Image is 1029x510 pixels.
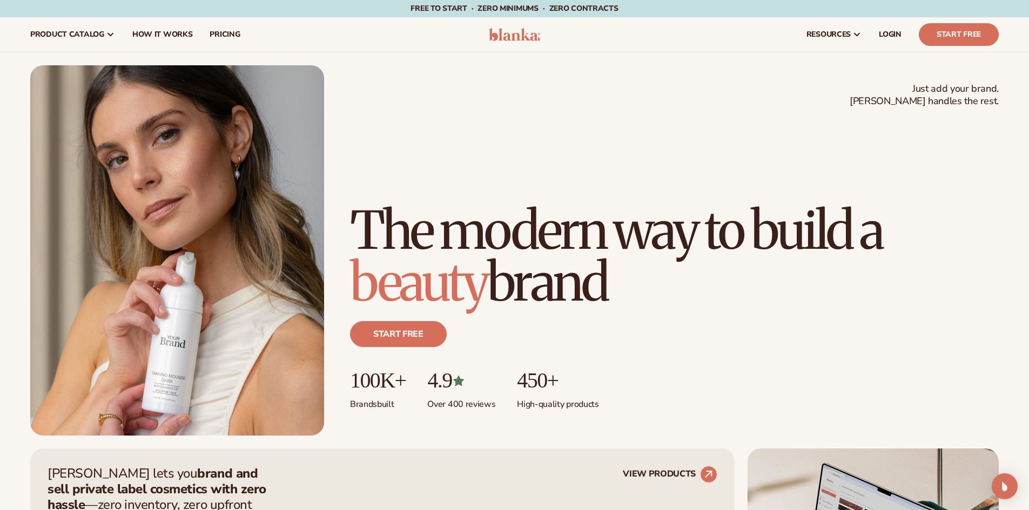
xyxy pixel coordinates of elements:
[132,30,193,39] span: How It Works
[350,369,406,392] p: 100K+
[350,392,406,410] p: Brands built
[30,30,104,39] span: product catalog
[124,17,201,52] a: How It Works
[427,369,495,392] p: 4.9
[350,205,999,308] h1: The modern way to build a brand
[806,30,851,39] span: resources
[201,17,248,52] a: pricing
[850,83,999,108] span: Just add your brand. [PERSON_NAME] handles the rest.
[517,369,598,392] p: 450+
[350,321,447,347] a: Start free
[489,28,540,41] img: logo
[210,30,240,39] span: pricing
[992,473,1018,499] div: Open Intercom Messenger
[411,3,618,13] span: Free to start · ZERO minimums · ZERO contracts
[879,30,902,39] span: LOGIN
[427,392,495,410] p: Over 400 reviews
[870,17,910,52] a: LOGIN
[623,466,717,483] a: VIEW PRODUCTS
[350,250,487,315] span: beauty
[22,17,124,52] a: product catalog
[919,23,999,46] a: Start Free
[517,392,598,410] p: High-quality products
[30,65,324,436] img: Female holding tanning mousse.
[798,17,870,52] a: resources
